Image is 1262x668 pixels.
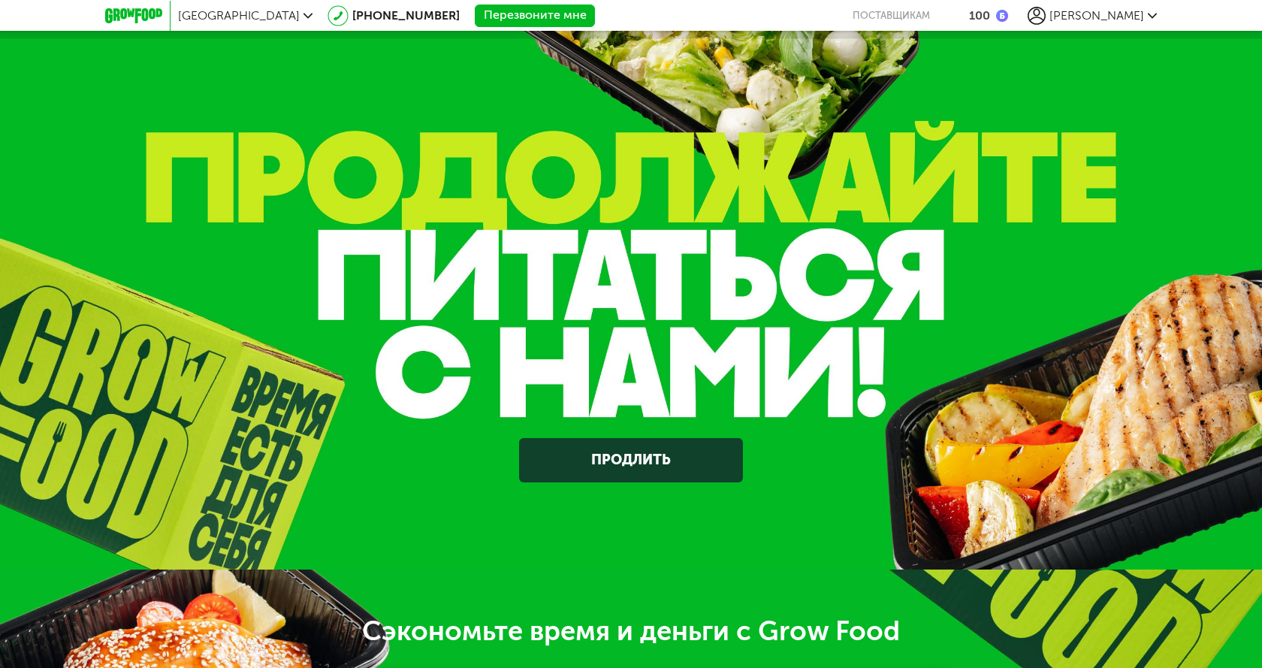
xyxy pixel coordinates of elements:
[969,8,990,23] div: 100
[1049,8,1144,23] span: [PERSON_NAME]
[519,438,744,482] a: Продлить
[178,8,300,23] span: [GEOGRAPHIC_DATA]
[996,10,1008,22] img: bonus_b.cdccf46.png
[475,5,595,27] button: Перезвоните мне
[352,8,460,23] a: [PHONE_NUMBER]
